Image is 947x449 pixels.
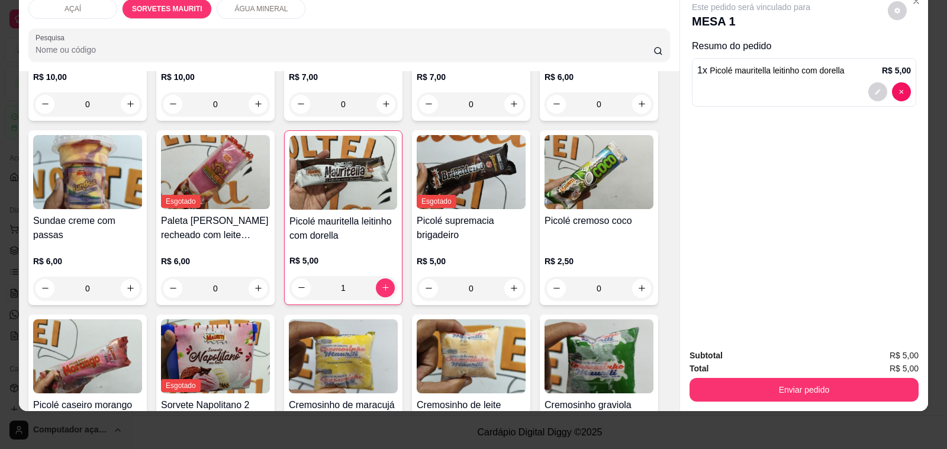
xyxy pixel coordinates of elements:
[161,319,270,393] img: product-image
[417,135,526,209] img: product-image
[710,66,844,75] span: Picolé mauritella leitinho com dorella
[163,279,182,298] button: decrease-product-quantity
[36,279,54,298] button: decrease-product-quantity
[547,279,566,298] button: decrease-product-quantity
[692,1,810,13] p: Este pedido será vinculado para
[545,255,653,267] p: R$ 2,50
[417,398,526,426] h4: Cremosinho de leite condensado
[868,82,887,101] button: decrease-product-quantity
[36,33,69,43] label: Pesquisa
[690,378,919,402] button: Enviar pedido
[289,398,398,412] h4: Cremosinho de maracujá
[504,279,523,298] button: increase-product-quantity
[545,319,653,393] img: product-image
[545,214,653,228] h4: Picolé cremoso coco
[249,279,268,298] button: increase-product-quantity
[417,195,456,208] span: Esgotado
[161,214,270,242] h4: Paleta [PERSON_NAME] recheado com leite condensado
[892,82,911,101] button: decrease-product-quantity
[882,65,911,76] p: R$ 5,00
[161,135,270,209] img: product-image
[417,71,526,83] p: R$ 7,00
[161,398,270,426] h4: Sorvete Napolitano 2 Litros
[33,135,142,209] img: product-image
[376,278,395,297] button: increase-product-quantity
[33,319,142,393] img: product-image
[545,71,653,83] p: R$ 6,00
[161,71,270,83] p: R$ 10,00
[376,95,395,114] button: increase-product-quantity
[161,195,201,208] span: Esgotado
[545,398,653,412] h4: Cremosinho graviola
[545,135,653,209] img: product-image
[697,63,845,78] p: 1 x
[417,319,526,393] img: product-image
[547,95,566,114] button: decrease-product-quantity
[33,71,142,83] p: R$ 10,00
[419,95,438,114] button: decrease-product-quantity
[692,13,810,30] p: MESA 1
[36,44,653,56] input: Pesquisa
[890,349,919,362] span: R$ 5,00
[121,95,140,114] button: increase-product-quantity
[36,95,54,114] button: decrease-product-quantity
[234,4,288,14] p: ÁGUA MINERAL
[33,255,142,267] p: R$ 6,00
[289,214,397,243] h4: Picolé mauritella leitinho com dorella
[163,95,182,114] button: decrease-product-quantity
[419,279,438,298] button: decrease-product-quantity
[504,95,523,114] button: increase-product-quantity
[690,351,723,360] strong: Subtotal
[692,39,916,53] p: Resumo do pedido
[417,214,526,242] h4: Picolé supremacia brigadeiro
[249,95,268,114] button: increase-product-quantity
[289,71,398,83] p: R$ 7,00
[65,4,81,14] p: AÇAÍ
[888,1,907,20] button: decrease-product-quantity
[289,319,398,393] img: product-image
[289,136,397,210] img: product-image
[289,255,397,267] p: R$ 5,00
[132,4,202,14] p: SORVETES MAURITI
[417,255,526,267] p: R$ 5,00
[292,278,311,297] button: decrease-product-quantity
[632,95,651,114] button: increase-product-quantity
[33,214,142,242] h4: Sundae creme com passas
[632,279,651,298] button: increase-product-quantity
[690,364,708,373] strong: Total
[291,95,310,114] button: decrease-product-quantity
[121,279,140,298] button: increase-product-quantity
[33,398,142,412] h4: Picolé caseiro morango
[161,255,270,267] p: R$ 6,00
[890,362,919,375] span: R$ 5,00
[161,379,201,392] span: Esgotado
